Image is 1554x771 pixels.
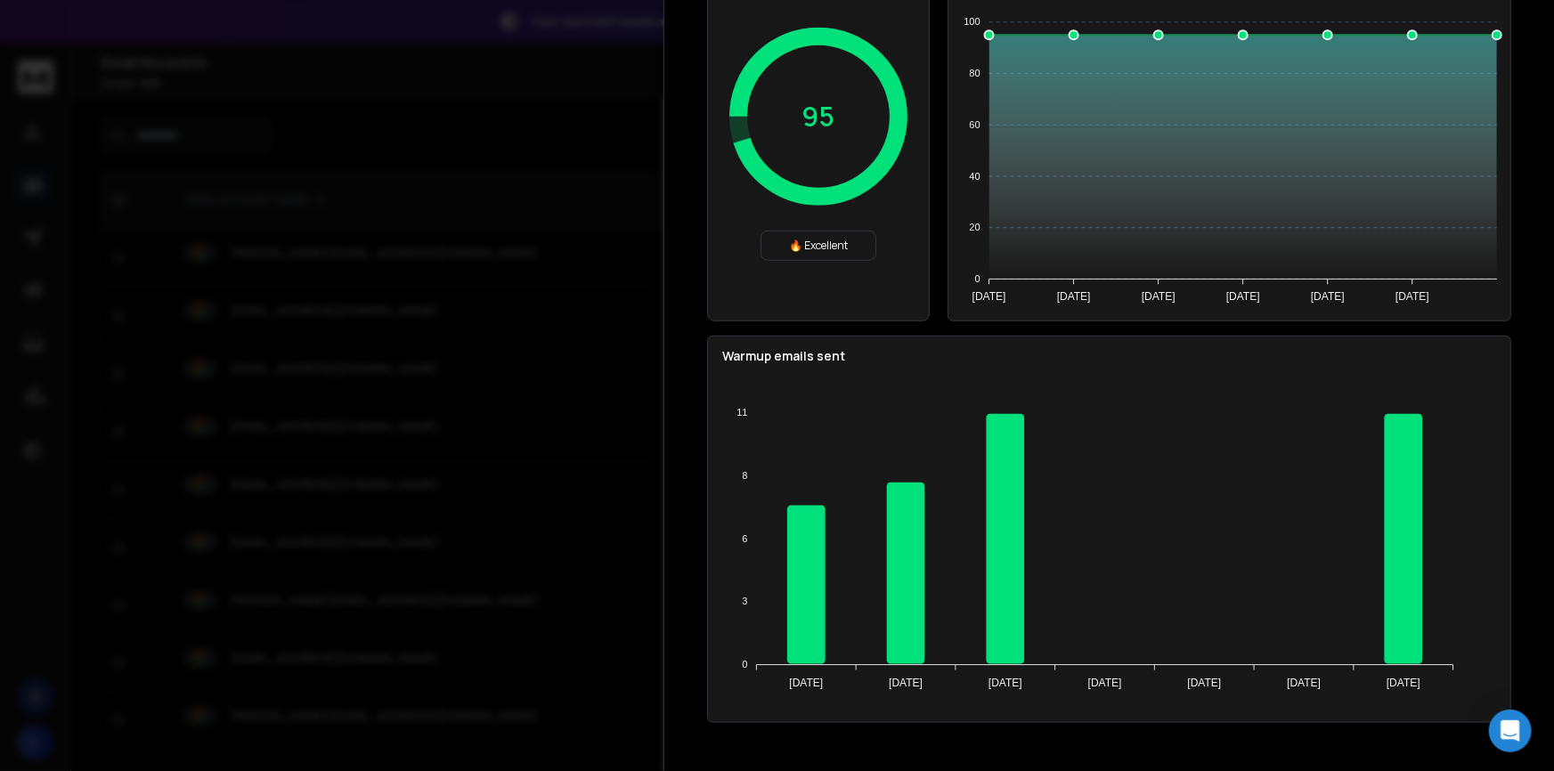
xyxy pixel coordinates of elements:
tspan: 40 [969,171,980,182]
tspan: [DATE] [972,291,1006,304]
tspan: [DATE] [889,677,923,689]
tspan: 0 [742,660,747,670]
tspan: 8 [742,470,747,481]
div: 🔥 Excellent [761,231,876,261]
tspan: 100 [964,17,980,28]
tspan: [DATE] [1395,291,1429,304]
tspan: [DATE] [989,677,1022,689]
tspan: [DATE] [1142,291,1176,304]
div: Open Intercom Messenger [1489,710,1532,752]
tspan: [DATE] [1057,291,1091,304]
tspan: [DATE] [1226,291,1260,304]
tspan: 6 [742,533,747,544]
tspan: [DATE] [1287,677,1321,689]
tspan: [DATE] [1387,677,1420,689]
tspan: 0 [974,273,980,284]
tspan: [DATE] [1088,677,1122,689]
tspan: 3 [742,597,747,607]
tspan: 60 [969,119,980,130]
tspan: [DATE] [1187,677,1221,689]
tspan: [DATE] [789,677,823,689]
tspan: 11 [736,408,747,418]
p: Warmup emails sent [722,347,1496,365]
tspan: 80 [969,68,980,78]
tspan: [DATE] [1311,291,1345,304]
tspan: 20 [969,223,980,233]
p: 95 [802,101,835,133]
